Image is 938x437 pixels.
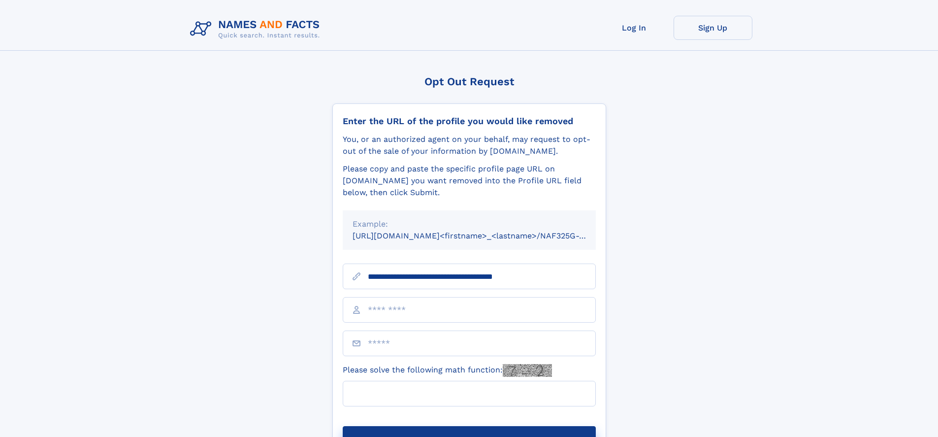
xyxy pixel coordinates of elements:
div: Example: [353,218,586,230]
a: Log In [595,16,674,40]
div: You, or an authorized agent on your behalf, may request to opt-out of the sale of your informatio... [343,134,596,157]
small: [URL][DOMAIN_NAME]<firstname>_<lastname>/NAF325G-xxxxxxxx [353,231,615,240]
label: Please solve the following math function: [343,364,552,377]
div: Please copy and paste the specific profile page URL on [DOMAIN_NAME] you want removed into the Pr... [343,163,596,199]
div: Enter the URL of the profile you would like removed [343,116,596,127]
div: Opt Out Request [332,75,606,88]
img: Logo Names and Facts [186,16,328,42]
a: Sign Up [674,16,752,40]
